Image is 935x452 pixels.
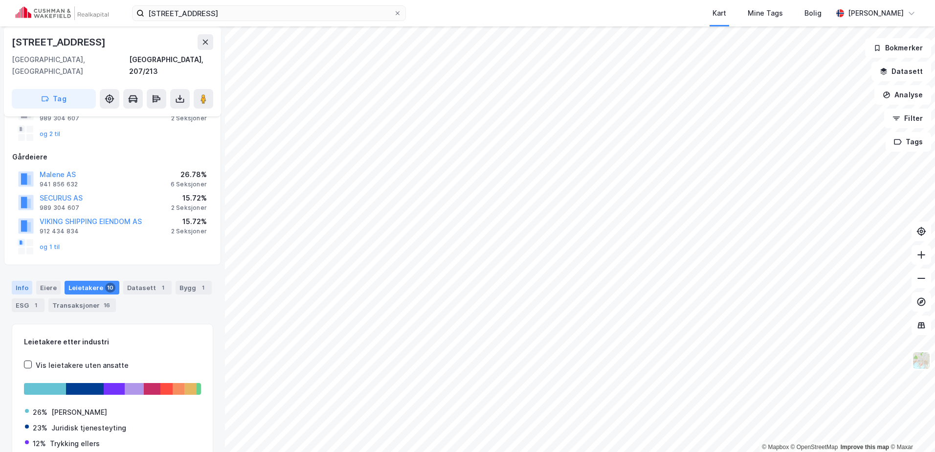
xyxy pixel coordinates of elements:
[762,444,789,451] a: Mapbox
[33,422,47,434] div: 23%
[12,281,32,294] div: Info
[12,34,108,50] div: [STREET_ADDRESS]
[874,85,931,105] button: Analyse
[102,300,112,310] div: 16
[912,351,931,370] img: Z
[171,181,207,188] div: 6 Seksjoner
[105,283,115,293] div: 10
[40,114,79,122] div: 989 304 607
[65,281,119,294] div: Leietakere
[36,360,129,371] div: Vis leietakere uten ansatte
[791,444,838,451] a: OpenStreetMap
[33,407,47,418] div: 26%
[40,204,79,212] div: 989 304 607
[51,422,126,434] div: Juridisk tjenesteyting
[886,405,935,452] div: Kontrollprogram for chat
[12,89,96,109] button: Tag
[31,300,41,310] div: 1
[48,298,116,312] div: Transaksjoner
[804,7,822,19] div: Bolig
[36,281,61,294] div: Eiere
[886,405,935,452] iframe: Chat Widget
[171,216,207,227] div: 15.72%
[51,407,107,418] div: [PERSON_NAME]
[12,54,129,77] div: [GEOGRAPHIC_DATA], [GEOGRAPHIC_DATA]
[129,54,213,77] div: [GEOGRAPHIC_DATA], 207/213
[871,62,931,81] button: Datasett
[171,114,207,122] div: 2 Seksjoner
[171,169,207,181] div: 26.78%
[33,438,46,450] div: 12%
[171,227,207,235] div: 2 Seksjoner
[123,281,172,294] div: Datasett
[16,6,109,20] img: cushman-wakefield-realkapital-logo.202ea83816669bd177139c58696a8fa1.svg
[884,109,931,128] button: Filter
[712,7,726,19] div: Kart
[198,283,208,293] div: 1
[40,181,78,188] div: 941 856 632
[50,438,100,450] div: Trykking ellers
[144,6,394,21] input: Søk på adresse, matrikkel, gårdeiere, leietakere eller personer
[12,298,45,312] div: ESG
[171,204,207,212] div: 2 Seksjoner
[24,336,201,348] div: Leietakere etter industri
[886,132,931,152] button: Tags
[40,227,79,235] div: 912 434 834
[865,38,931,58] button: Bokmerker
[841,444,889,451] a: Improve this map
[171,192,207,204] div: 15.72%
[12,151,213,163] div: Gårdeiere
[848,7,904,19] div: [PERSON_NAME]
[748,7,783,19] div: Mine Tags
[158,283,168,293] div: 1
[176,281,212,294] div: Bygg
